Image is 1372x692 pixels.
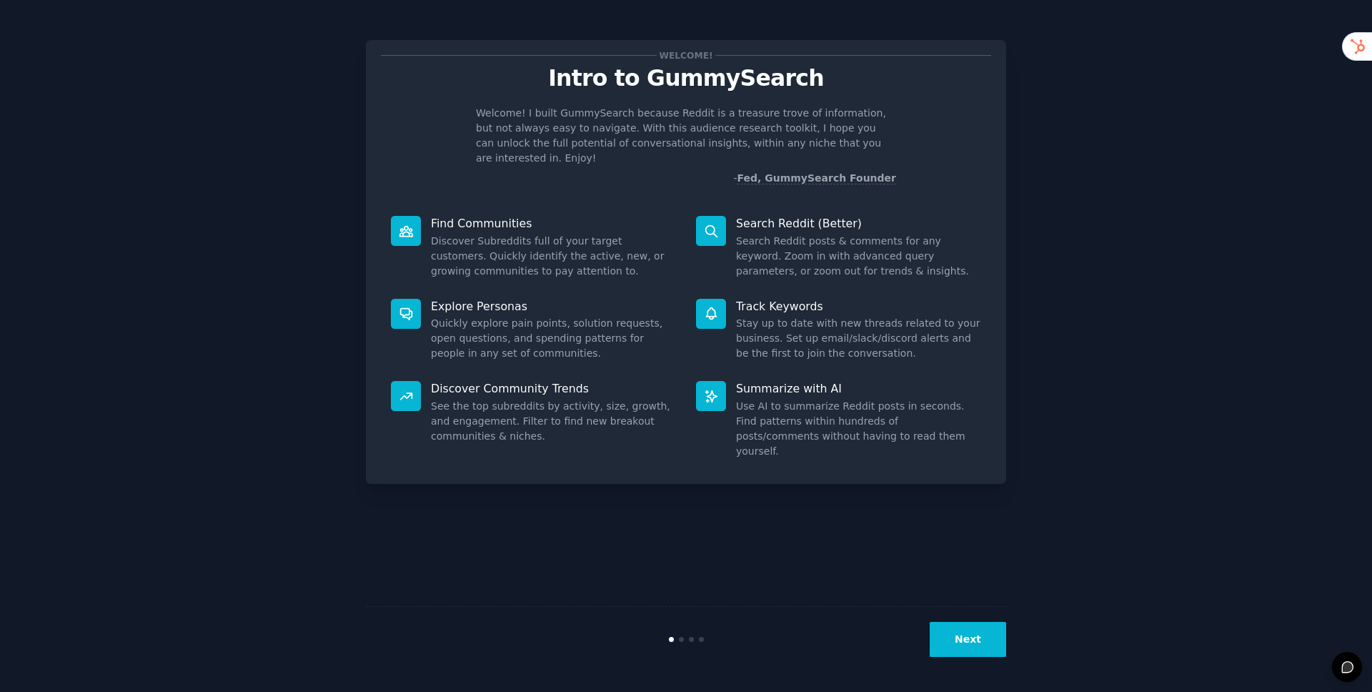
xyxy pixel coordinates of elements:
a: Fed, GummySearch Founder [737,172,896,184]
dd: Search Reddit posts & comments for any keyword. Zoom in with advanced query parameters, or zoom o... [736,234,981,279]
div: - [733,171,896,186]
p: Summarize with AI [736,381,981,396]
button: Next [930,622,1006,657]
p: Search Reddit (Better) [736,216,981,231]
p: Welcome! I built GummySearch because Reddit is a treasure trove of information, but not always ea... [476,106,896,166]
p: Intro to GummySearch [381,66,991,91]
p: Explore Personas [431,299,676,314]
dd: Quickly explore pain points, solution requests, open questions, and spending patterns for people ... [431,316,676,361]
dd: Use AI to summarize Reddit posts in seconds. Find patterns within hundreds of posts/comments with... [736,399,981,459]
p: Track Keywords [736,299,981,314]
p: Discover Community Trends [431,381,676,396]
span: Welcome! [657,48,715,63]
p: Find Communities [431,216,676,231]
dd: See the top subreddits by activity, size, growth, and engagement. Filter to find new breakout com... [431,399,676,444]
dd: Discover Subreddits full of your target customers. Quickly identify the active, new, or growing c... [431,234,676,279]
dd: Stay up to date with new threads related to your business. Set up email/slack/discord alerts and ... [736,316,981,361]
